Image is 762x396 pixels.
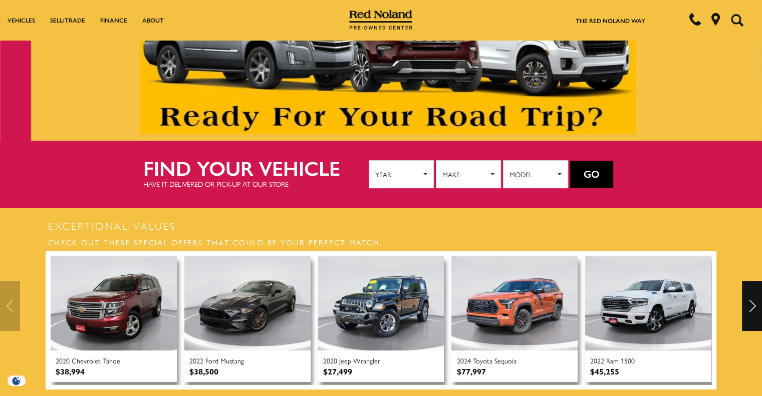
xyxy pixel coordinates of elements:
[436,160,501,188] button: Make
[585,256,711,350] img: Used 2022 Ram 1500 Laramie Longhorn With Navigation & 4WD
[349,14,412,24] a: Red Noland Pre-Owned
[442,167,488,182] span: Make
[46,233,716,251] h3: Check out these special offers that could be your perfect match.
[456,365,485,377] div: $77,997
[184,256,311,350] img: Used 2022 Ford Mustang GT Premium With Navigation
[590,365,619,377] div: $45,255
[318,256,444,382] a: Used 2020 Jeep Wrangler Unlimited Sahara With Navigation & 4WD 2020 Jeep Wrangler $27,499
[184,256,311,382] a: Used 2022 Ford Mustang GT Premium With Navigation 2022 Ford Mustang $38,500
[727,1,747,40] button: Open the search field
[472,355,492,365] span: Toyota
[205,355,218,365] span: Ford
[570,161,613,188] button: Go
[143,157,369,179] h2: Find your vehicle
[606,355,619,365] span: Ram
[103,355,120,365] span: Tahoe
[494,355,516,365] span: Sequoia
[189,355,203,365] span: 2022
[353,355,380,365] span: Wrangler
[369,160,434,188] button: Year
[323,355,337,365] span: 2020
[456,355,470,365] span: 2024
[375,167,421,182] span: Year
[503,160,568,188] button: Model
[318,256,444,350] img: Used 2020 Jeep Wrangler Unlimited Sahara With Navigation & 4WD
[323,365,352,377] div: $27,499
[576,16,645,25] a: The Red Noland Way
[451,256,578,382] a: Used 2024 Toyota Sequoia TRD Pro With Navigation & 4WD 2024 Toyota Sequoia $77,997
[72,355,101,365] span: Chevrolet
[51,256,177,350] img: Used 2020 Chevrolet Tahoe Premier With Navigation & 4WD
[5,375,28,386] section: Click to Open Cookie Consent Modal
[5,375,28,386] img: Opt-Out Icon
[510,167,555,182] span: Model
[585,256,711,382] a: Used 2022 Ram 1500 Laramie Longhorn With Navigation & 4WD 2022 Ram 1500 $45,255
[143,179,369,189] p: Have it delivered or pick-up at our store
[51,256,177,382] a: Used 2020 Chevrolet Tahoe Premier With Navigation & 4WD 2020 Chevrolet Tahoe $38,994
[339,355,351,365] span: Jeep
[46,218,716,233] h2: Exceptional Values
[451,256,578,350] img: Used 2024 Toyota Sequoia TRD Pro With Navigation & 4WD
[742,281,762,331] div: Next
[189,365,218,377] div: $38,500
[349,10,412,30] img: Red Noland Pre-Owned
[220,355,244,365] span: Mustang
[56,355,70,365] span: 2020
[621,355,635,365] span: 1500
[56,365,85,377] div: $38,994
[590,355,604,365] span: 2022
